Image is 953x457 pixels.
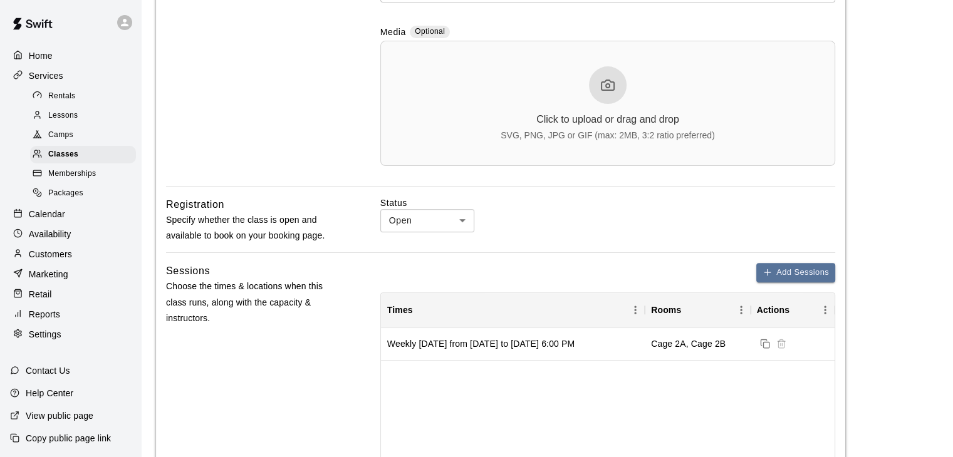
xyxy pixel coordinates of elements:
[29,328,61,341] p: Settings
[751,292,835,327] div: Actions
[29,69,63,82] p: Services
[501,130,715,140] div: SVG, PNG, JPG or GIF (max: 2MB, 3:2 ratio preferred)
[387,337,575,350] div: Weekly on Wednesday from 10/8/2025 to 12/31/2025 at 6:00 PM
[645,292,751,327] div: Rooms
[380,197,835,209] label: Status
[26,364,70,377] p: Contact Us
[29,49,53,62] p: Home
[30,184,141,203] a: Packages
[29,208,65,220] p: Calendar
[756,263,835,282] button: Add Sessions
[29,248,72,260] p: Customers
[10,265,131,284] a: Marketing
[10,245,131,264] a: Customers
[732,300,751,319] button: Menu
[773,338,789,348] span: Session cannot be deleted because it is in the past
[30,146,136,163] div: Classes
[413,301,430,319] button: Sort
[30,165,141,184] a: Memberships
[681,301,699,319] button: Sort
[48,187,83,200] span: Packages
[415,27,445,36] span: Optional
[29,268,68,280] p: Marketing
[48,110,78,122] span: Lessons
[816,300,835,319] button: Menu
[48,90,76,103] span: Rentals
[30,126,141,145] a: Camps
[166,212,340,244] p: Specify whether the class is open and available to book on your booking page.
[10,205,131,223] a: Calendar
[10,285,131,304] a: Retail
[381,292,645,327] div: Times
[30,145,141,165] a: Classes
[380,26,406,40] label: Media
[30,165,136,183] div: Memberships
[651,292,681,327] div: Rooms
[30,126,136,144] div: Camps
[30,88,136,105] div: Rentals
[10,46,131,65] a: Home
[26,409,93,422] p: View public page
[48,168,96,180] span: Memberships
[166,263,210,279] h6: Sessions
[30,106,141,125] a: Lessons
[26,387,73,399] p: Help Center
[30,185,136,202] div: Packages
[48,129,73,141] span: Camps
[380,209,474,232] div: Open
[26,432,111,444] p: Copy public page link
[30,107,136,125] div: Lessons
[29,308,60,321] p: Reports
[30,86,141,106] a: Rentals
[10,325,131,344] a: Settings
[626,300,645,319] button: Menu
[10,305,131,324] a: Reports
[166,197,224,213] h6: Registration
[651,337,726,350] div: Cage 2A, Cage 2B
[29,228,71,240] p: Availability
[10,225,131,244] a: Availability
[29,288,52,300] p: Retail
[536,114,679,125] div: Click to upload or drag and drop
[48,148,78,161] span: Classes
[757,336,773,352] button: Duplicate sessions
[166,279,340,326] p: Choose the times & locations when this class runs, along with the capacity & instructors.
[387,292,413,327] div: Times
[10,66,131,85] a: Services
[757,292,789,327] div: Actions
